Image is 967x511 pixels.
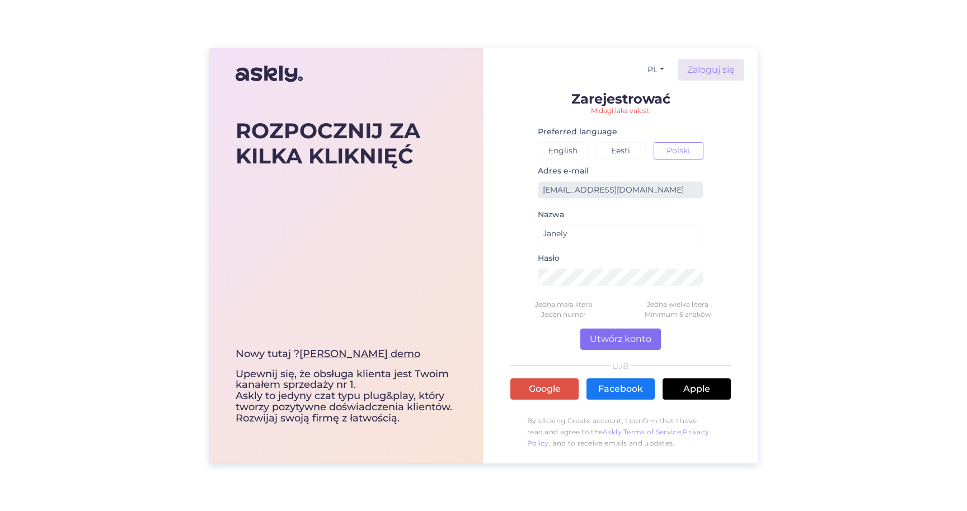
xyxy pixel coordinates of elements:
[595,142,645,160] button: Eesti
[506,310,621,320] div: Jeden numer
[586,378,655,400] a: Facebook
[236,349,457,360] div: Nowy tutaj ?
[678,59,744,81] a: Zaloguj się
[538,225,703,242] input: Nazwa
[663,378,731,400] a: Apple
[527,428,709,447] a: Privacy Policy
[621,299,735,310] div: Jedna wielka litera
[621,310,735,320] div: Minimum 6 znaków
[643,62,669,78] button: PL
[611,362,631,370] span: LUB
[236,349,457,424] div: Upewnij się, że obsługa klienta jest Twoim kanałem sprzedaży nr 1. Askly to jedyny czat typu plug...
[538,126,617,138] label: Preferred language
[538,181,703,199] input: Wprowadź e-mail
[538,209,564,221] label: Nazwa
[580,329,661,350] button: Utwórz konto
[510,106,731,116] p: Midagi läks valesti
[654,142,703,160] button: Polski
[510,92,731,106] p: Zarejestrować
[510,410,731,454] p: By clicking Create account, I confirm that I have read and agree to the , , and to receive emails...
[538,165,589,177] label: Adres e-mail
[299,348,420,360] a: [PERSON_NAME] demo
[510,378,579,400] a: Google
[538,252,560,264] label: Hasło
[538,142,588,160] button: English
[603,428,681,436] a: Askly Terms of Service
[506,299,621,310] div: Jedna mała litera
[236,60,303,87] img: Askly
[236,118,457,169] div: ROZPOCZNIJ ZA KILKA KLIKNIĘĆ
